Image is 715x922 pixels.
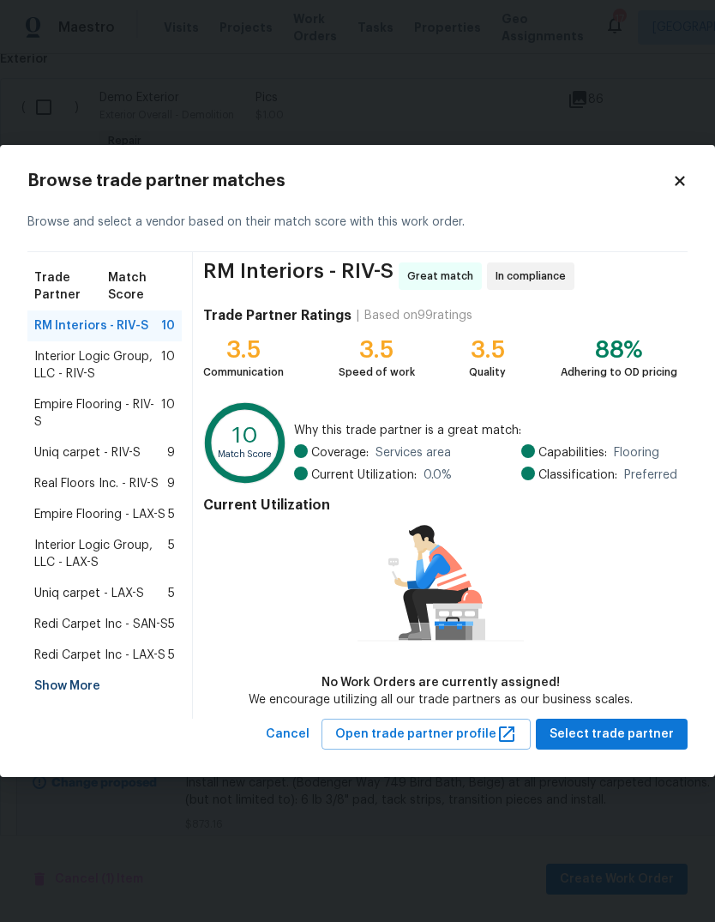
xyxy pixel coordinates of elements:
span: Empire Flooring - RIV-S [34,396,161,431]
span: Current Utilization: [311,467,417,484]
span: Interior Logic Group, LLC - RIV-S [34,348,161,383]
button: Cancel [259,719,316,750]
div: 3.5 [339,341,415,359]
div: Communication [203,364,284,381]
div: Show More [27,671,182,702]
span: RM Interiors - RIV-S [34,317,148,334]
span: Interior Logic Group, LLC - LAX-S [34,537,168,571]
span: In compliance [496,268,573,285]
div: Speed of work [339,364,415,381]
span: 10 [161,396,175,431]
span: 9 [167,475,175,492]
span: Why this trade partner is a great match: [294,422,677,439]
span: Trade Partner [34,269,108,304]
span: Redi Carpet Inc - SAN-S [34,616,168,633]
span: 10 [161,317,175,334]
span: RM Interiors - RIV-S [203,262,394,290]
div: No Work Orders are currently assigned! [249,674,633,691]
span: Coverage: [311,444,369,461]
span: 5 [168,506,175,523]
span: Services area [376,444,451,461]
span: Uniq carpet - RIV-S [34,444,141,461]
span: 5 [168,537,175,571]
div: Browse and select a vendor based on their match score with this work order. [27,193,688,252]
div: We encourage utilizing all our trade partners as our business scales. [249,691,633,708]
span: Flooring [614,444,659,461]
div: 88% [561,341,677,359]
span: Match Score [108,269,175,304]
span: Real Floors Inc. - RIV-S [34,475,159,492]
div: Quality [469,364,506,381]
span: 0.0 % [424,467,452,484]
span: Redi Carpet Inc - LAX-S [34,647,165,664]
div: Based on 99 ratings [364,307,472,324]
span: Uniq carpet - LAX-S [34,585,144,602]
h2: Browse trade partner matches [27,172,672,190]
span: 9 [167,444,175,461]
div: 3.5 [203,341,284,359]
span: Great match [407,268,480,285]
span: Cancel [266,724,309,745]
text: Match Score [218,449,273,458]
span: 5 [168,585,175,602]
div: | [351,307,364,324]
span: Classification: [538,467,617,484]
span: Preferred [624,467,677,484]
div: Adhering to OD pricing [561,364,677,381]
span: 5 [168,647,175,664]
span: Empire Flooring - LAX-S [34,506,165,523]
text: 10 [232,424,258,447]
span: 5 [168,616,175,633]
h4: Trade Partner Ratings [203,307,351,324]
span: 10 [161,348,175,383]
span: Capabilities: [538,444,607,461]
span: Select trade partner [550,724,674,745]
div: 3.5 [469,341,506,359]
button: Open trade partner profile [321,719,531,750]
span: Open trade partner profile [335,724,517,745]
h4: Current Utilization [203,497,677,514]
button: Select trade partner [536,719,688,750]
